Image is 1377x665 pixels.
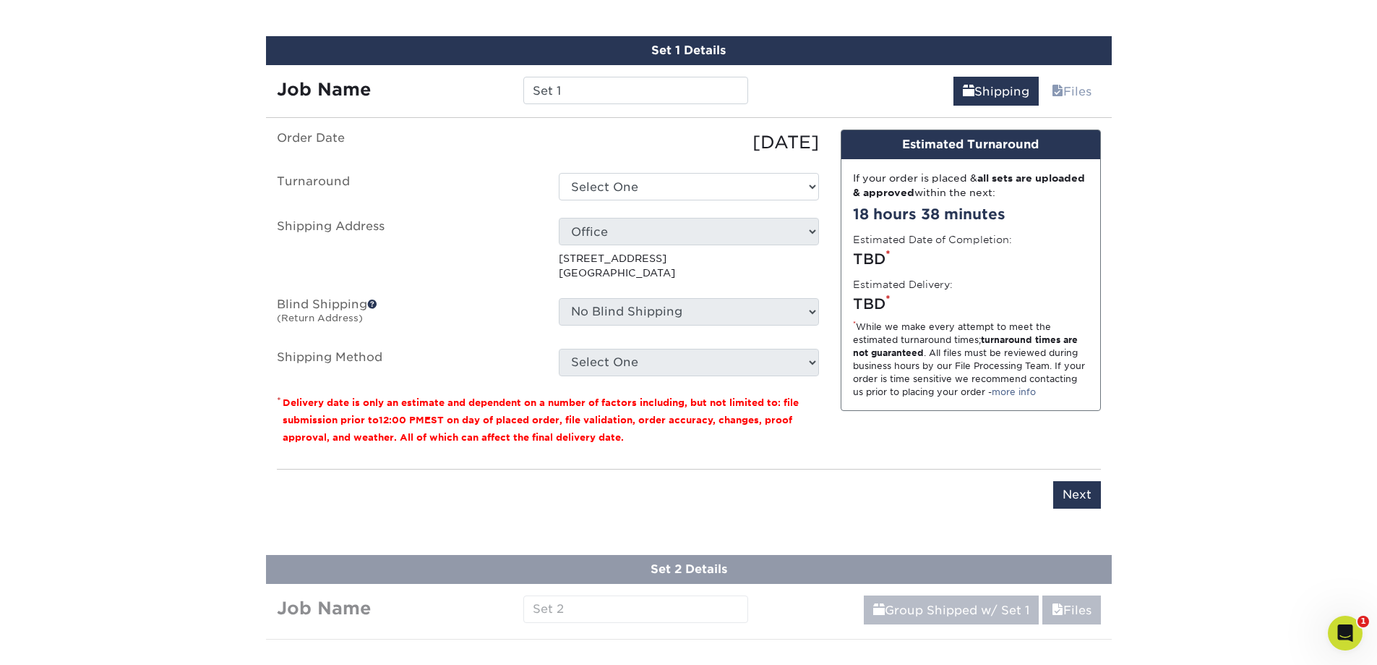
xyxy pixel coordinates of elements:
[266,349,548,376] label: Shipping Method
[853,171,1089,200] div: If your order is placed & within the next:
[548,130,830,156] div: [DATE]
[1052,85,1063,98] span: files
[853,203,1089,225] div: 18 hours 38 minutes
[853,334,1078,358] strong: turnaround times are not guaranteed
[379,415,424,425] span: 12:00 PM
[1357,616,1369,627] span: 1
[283,397,799,443] small: Delivery date is only an estimate and dependent on a number of factors including, but not limited...
[266,36,1112,65] div: Set 1 Details
[559,251,819,281] p: [STREET_ADDRESS] [GEOGRAPHIC_DATA]
[1042,77,1101,106] a: Files
[953,77,1039,106] a: Shipping
[853,277,953,292] label: Estimated Delivery:
[523,77,748,104] input: Enter a job name
[277,79,371,100] strong: Job Name
[1328,616,1363,651] iframe: Intercom live chat
[992,386,1036,397] a: more info
[853,248,1089,270] div: TBD
[853,232,1012,247] label: Estimated Date of Completion:
[841,130,1100,159] div: Estimated Turnaround
[277,313,363,323] small: (Return Address)
[266,298,548,331] label: Blind Shipping
[853,293,1089,315] div: TBD
[266,130,548,156] label: Order Date
[873,603,885,617] span: shipping
[266,218,548,281] label: Shipping Address
[1053,481,1101,509] input: Next
[1052,603,1063,617] span: files
[963,85,974,98] span: shipping
[1042,596,1101,624] a: Files
[853,321,1089,399] div: While we make every attempt to meet the estimated turnaround times; . All files must be reviewed ...
[266,173,548,200] label: Turnaround
[864,596,1039,624] a: Group Shipped w/ Set 1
